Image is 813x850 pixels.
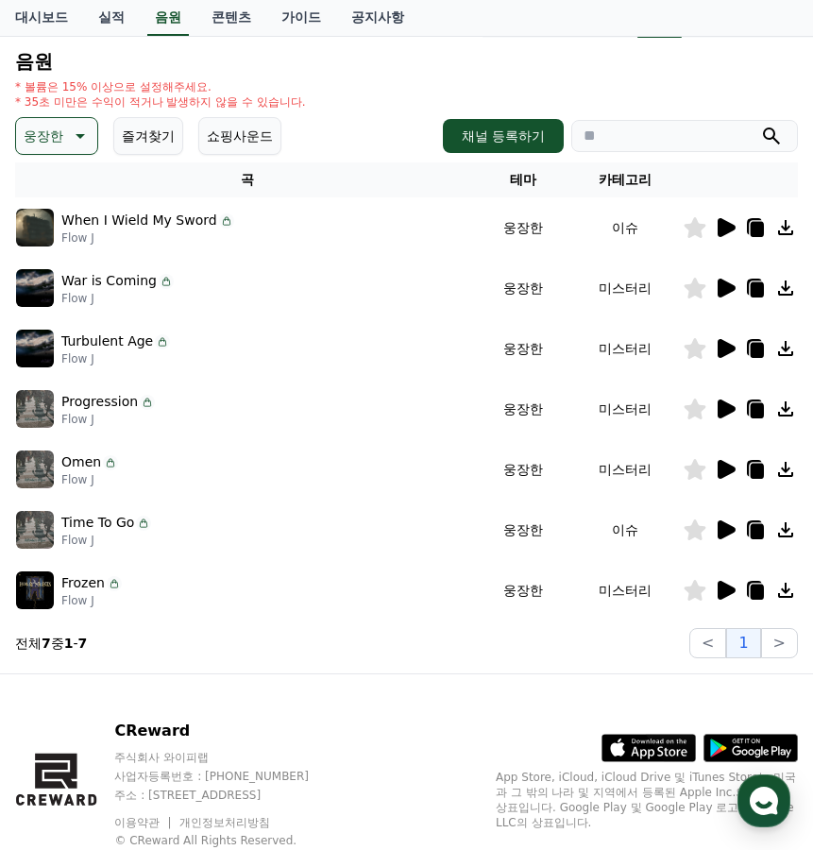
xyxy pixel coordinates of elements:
[59,627,71,642] span: 홈
[292,627,314,642] span: 설정
[61,392,138,412] p: Progression
[61,230,234,246] p: Flow J
[479,379,567,439] td: 웅장한
[61,412,155,427] p: Flow J
[16,450,54,488] img: music
[726,628,760,658] button: 1
[114,750,345,765] p: 주식회사 와이피랩
[64,636,74,651] strong: 1
[15,117,98,155] button: 웅장한
[15,51,798,72] h4: 음원
[114,816,174,829] a: 이용약관
[179,816,270,829] a: 개인정보처리방침
[567,500,683,560] td: 이슈
[15,162,479,197] th: 곡
[15,94,306,110] p: * 35초 미만은 수익이 적거나 발생하지 않을 수 있습니다.
[61,593,122,608] p: Flow J
[78,636,88,651] strong: 7
[479,439,567,500] td: 웅장한
[16,269,54,307] img: music
[61,452,101,472] p: Omen
[114,720,345,742] p: CReward
[15,634,87,653] p: 전체 중 -
[567,258,683,318] td: 미스터리
[16,330,54,367] img: music
[42,636,51,651] strong: 7
[16,571,54,609] img: music
[16,511,54,549] img: music
[61,573,105,593] p: Frozen
[479,500,567,560] td: 웅장한
[567,379,683,439] td: 미스터리
[114,788,345,803] p: 주소 : [STREET_ADDRESS]
[479,258,567,318] td: 웅장한
[61,351,170,366] p: Flow J
[61,331,153,351] p: Turbulent Age
[689,628,726,658] button: <
[24,123,63,149] p: 웅장한
[244,599,363,646] a: 설정
[61,472,118,487] p: Flow J
[61,291,174,306] p: Flow J
[479,162,567,197] th: 테마
[198,117,281,155] button: 쇼핑사운드
[567,162,683,197] th: 카테고리
[61,513,134,533] p: Time To Go
[16,209,54,246] img: music
[16,390,54,428] img: music
[15,79,306,94] p: * 볼륨은 15% 이상으로 설정해주세요.
[567,197,683,258] td: 이슈
[567,439,683,500] td: 미스터리
[61,533,151,548] p: Flow J
[113,117,183,155] button: 즐겨찾기
[6,599,125,646] a: 홈
[567,318,683,379] td: 미스터리
[61,271,157,291] p: War is Coming
[125,599,244,646] a: 대화
[496,770,798,830] p: App Store, iCloud, iCloud Drive 및 iTunes Store는 미국과 그 밖의 나라 및 지역에서 등록된 Apple Inc.의 서비스 상표입니다. Goo...
[479,318,567,379] td: 웅장한
[443,119,564,153] button: 채널 등록하기
[114,769,345,784] p: 사업자등록번호 : [PHONE_NUMBER]
[61,211,217,230] p: When I Wield My Sword
[567,560,683,620] td: 미스터리
[479,560,567,620] td: 웅장한
[479,197,567,258] td: 웅장한
[114,833,345,848] p: © CReward All Rights Reserved.
[173,628,195,643] span: 대화
[761,628,798,658] button: >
